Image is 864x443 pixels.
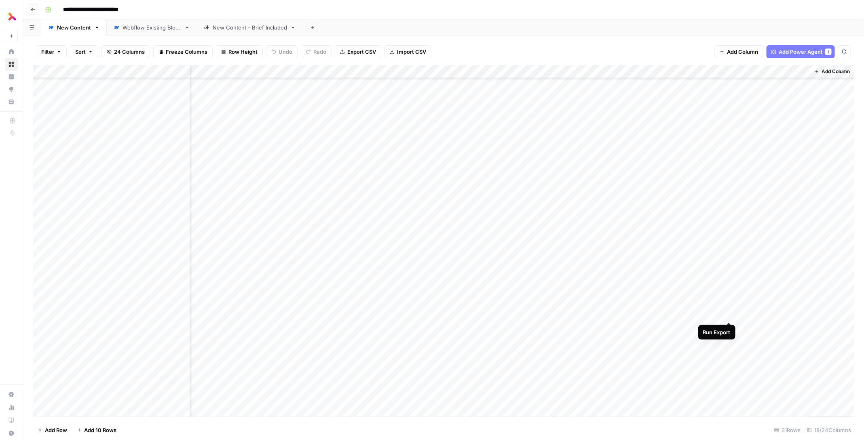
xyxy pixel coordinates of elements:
span: Add Column [727,48,758,56]
a: Opportunities [5,83,18,96]
button: Export CSV [335,45,381,58]
button: Add Column [811,66,853,77]
span: Export CSV [347,48,376,56]
span: Add 10 Rows [84,426,116,434]
span: Undo [279,48,292,56]
span: 1 [827,49,830,55]
div: 18/24 Columns [804,424,854,437]
button: Filter [36,45,67,58]
button: Workspace: Thoughtful AI Content Engine [5,6,18,27]
a: New Content [41,19,107,36]
a: Learning Hub [5,414,18,427]
span: Filter [41,48,54,56]
div: New Content - Brief Included [213,23,287,32]
button: Add Power Agent1 [767,45,835,58]
span: Redo [313,48,326,56]
button: Import CSV [384,45,431,58]
span: Add Column [822,68,850,75]
a: Settings [5,388,18,401]
button: Redo [301,45,332,58]
div: 1 [825,49,832,55]
button: Freeze Columns [153,45,213,58]
span: Row Height [228,48,258,56]
span: Freeze Columns [166,48,207,56]
a: Browse [5,58,18,71]
button: Sort [70,45,98,58]
img: Thoughtful AI Content Engine Logo [5,9,19,24]
button: Help + Support [5,427,18,440]
button: Add Column [714,45,763,58]
span: Add Power Agent [779,48,823,56]
a: Insights [5,70,18,83]
button: Add Row [33,424,72,437]
span: Sort [75,48,86,56]
a: Your Data [5,95,18,108]
div: Webflow Existing Blogs [123,23,181,32]
button: Add 10 Rows [72,424,121,437]
a: Home [5,45,18,58]
button: Row Height [216,45,263,58]
span: 24 Columns [114,48,145,56]
button: Undo [266,45,298,58]
span: Import CSV [397,48,426,56]
div: 31 Rows [771,424,804,437]
button: 24 Columns [101,45,150,58]
div: New Content [57,23,91,32]
span: Add Row [45,426,67,434]
a: Webflow Existing Blogs [107,19,197,36]
a: New Content - Brief Included [197,19,303,36]
div: Run Export [703,328,731,336]
a: Usage [5,401,18,414]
